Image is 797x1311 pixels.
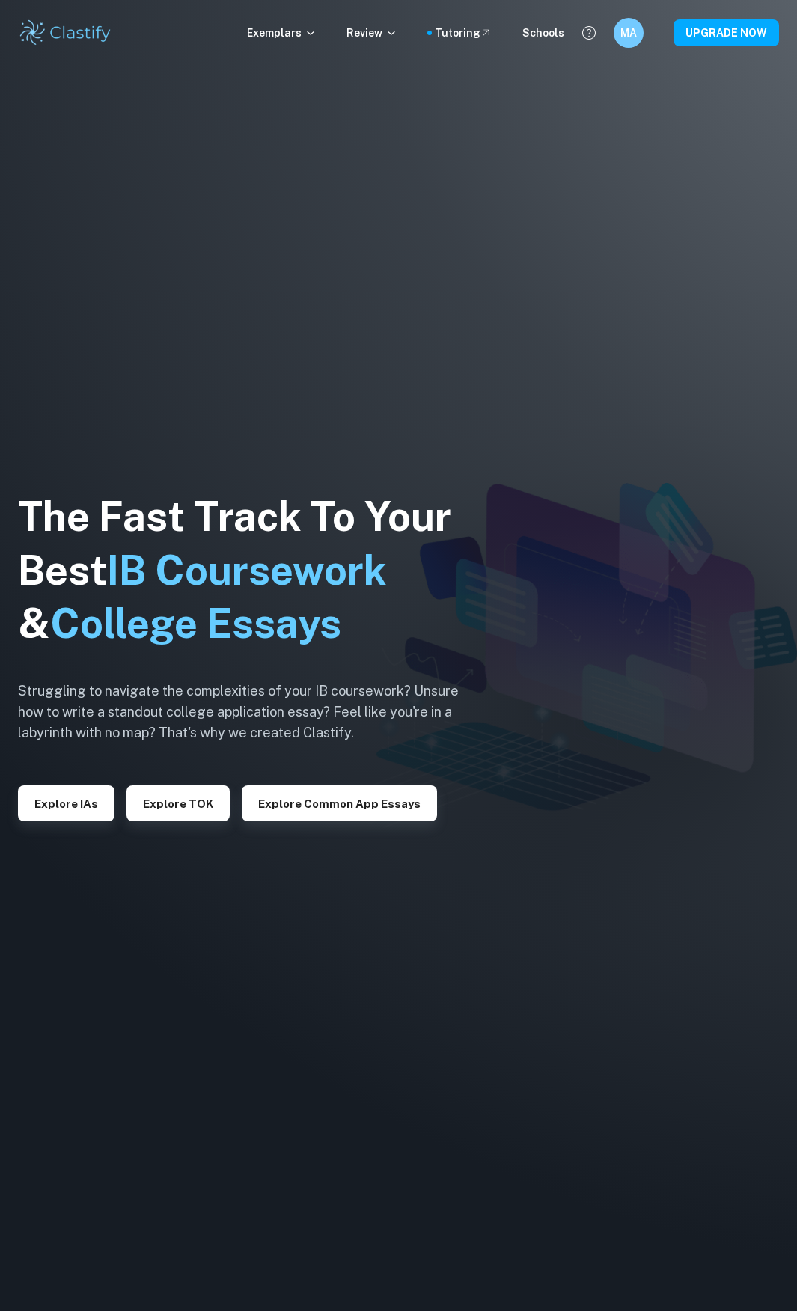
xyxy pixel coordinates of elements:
h6: MA [620,25,638,41]
a: Schools [522,25,564,41]
button: UPGRADE NOW [674,19,779,46]
a: Explore TOK [126,796,230,810]
p: Exemplars [247,25,317,41]
a: Tutoring [435,25,492,41]
button: Explore IAs [18,785,114,821]
a: Explore IAs [18,796,114,810]
span: College Essays [50,600,341,647]
button: Help and Feedback [576,20,602,46]
h1: The Fast Track To Your Best & [18,490,482,651]
h6: Struggling to navigate the complexities of your IB coursework? Unsure how to write a standout col... [18,681,482,743]
img: Clastify logo [18,18,113,48]
button: MA [614,18,644,48]
a: Explore Common App essays [242,796,437,810]
button: Explore TOK [126,785,230,821]
button: Explore Common App essays [242,785,437,821]
p: Review [346,25,397,41]
span: IB Coursework [107,547,387,594]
